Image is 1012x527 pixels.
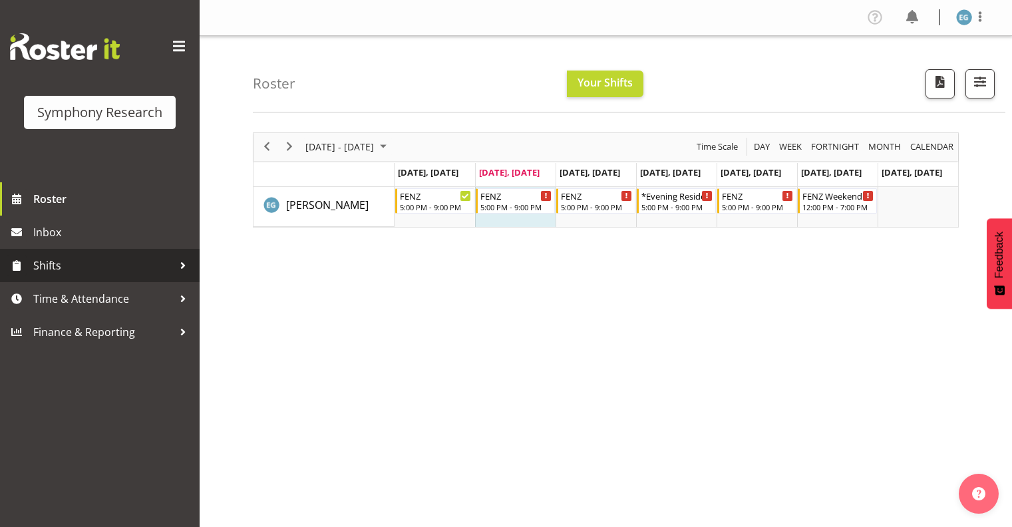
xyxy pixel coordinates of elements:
div: Symphony Research [37,102,162,122]
div: FENZ [561,189,632,202]
span: Inbox [33,222,193,242]
td: Evelyn Gray resource [253,187,395,227]
button: Previous [258,138,276,155]
button: Feedback - Show survey [987,218,1012,309]
div: Evelyn Gray"s event - *Evening Residential Shift 5-9pm Begin From Thursday, August 14, 2025 at 5:... [637,188,716,214]
span: [DATE], [DATE] [560,166,620,178]
div: 12:00 PM - 7:00 PM [802,202,874,212]
span: Shifts [33,256,173,275]
span: Finance & Reporting [33,322,173,342]
button: Timeline Week [777,138,804,155]
div: FENZ Weekend [802,189,874,202]
span: [DATE], [DATE] [882,166,942,178]
span: [DATE], [DATE] [479,166,540,178]
span: Your Shifts [578,75,633,90]
button: Your Shifts [567,71,643,97]
table: Timeline Week of August 12, 2025 [395,187,958,227]
div: FENZ [400,189,471,202]
button: Month [908,138,956,155]
div: Evelyn Gray"s event - FENZ Begin From Friday, August 15, 2025 at 5:00:00 PM GMT+12:00 Ends At Fri... [717,188,796,214]
button: Next [281,138,299,155]
div: 5:00 PM - 9:00 PM [480,202,552,212]
span: Roster [33,189,193,209]
button: Download a PDF of the roster according to the set date range. [926,69,955,98]
span: [DATE], [DATE] [640,166,701,178]
button: Fortnight [809,138,862,155]
div: FENZ [480,189,552,202]
span: Day [753,138,771,155]
div: Evelyn Gray"s event - FENZ Begin From Monday, August 11, 2025 at 5:00:00 PM GMT+12:00 Ends At Mon... [395,188,474,214]
div: August 11 - 17, 2025 [301,133,395,161]
span: [PERSON_NAME] [286,198,369,212]
img: Rosterit website logo [10,33,120,60]
div: 5:00 PM - 9:00 PM [561,202,632,212]
span: Time Scale [695,138,739,155]
span: Fortnight [810,138,860,155]
div: 5:00 PM - 9:00 PM [400,202,471,212]
button: Timeline Day [752,138,772,155]
div: Timeline Week of August 12, 2025 [253,132,959,228]
div: previous period [255,133,278,161]
span: [DATE] - [DATE] [304,138,375,155]
div: 5:00 PM - 9:00 PM [722,202,793,212]
button: Timeline Month [866,138,904,155]
div: Evelyn Gray"s event - FENZ Begin From Wednesday, August 13, 2025 at 5:00:00 PM GMT+12:00 Ends At ... [556,188,635,214]
button: Filter Shifts [965,69,995,98]
span: Feedback [993,232,1005,278]
h4: Roster [253,76,295,91]
div: next period [278,133,301,161]
a: [PERSON_NAME] [286,197,369,213]
span: Time & Attendance [33,289,173,309]
div: FENZ [722,189,793,202]
div: *Evening Residential Shift 5-9pm [641,189,713,202]
img: help-xxl-2.png [972,487,985,500]
span: [DATE], [DATE] [801,166,862,178]
span: Month [867,138,902,155]
span: calendar [909,138,955,155]
span: [DATE], [DATE] [398,166,458,178]
span: [DATE], [DATE] [721,166,781,178]
img: evelyn-gray1866.jpg [956,9,972,25]
button: August 2025 [303,138,393,155]
button: Time Scale [695,138,741,155]
div: Evelyn Gray"s event - FENZ Begin From Tuesday, August 12, 2025 at 5:00:00 PM GMT+12:00 Ends At Tu... [476,188,555,214]
div: 5:00 PM - 9:00 PM [641,202,713,212]
div: Evelyn Gray"s event - FENZ Weekend Begin From Saturday, August 16, 2025 at 12:00:00 PM GMT+12:00 ... [798,188,877,214]
span: Week [778,138,803,155]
